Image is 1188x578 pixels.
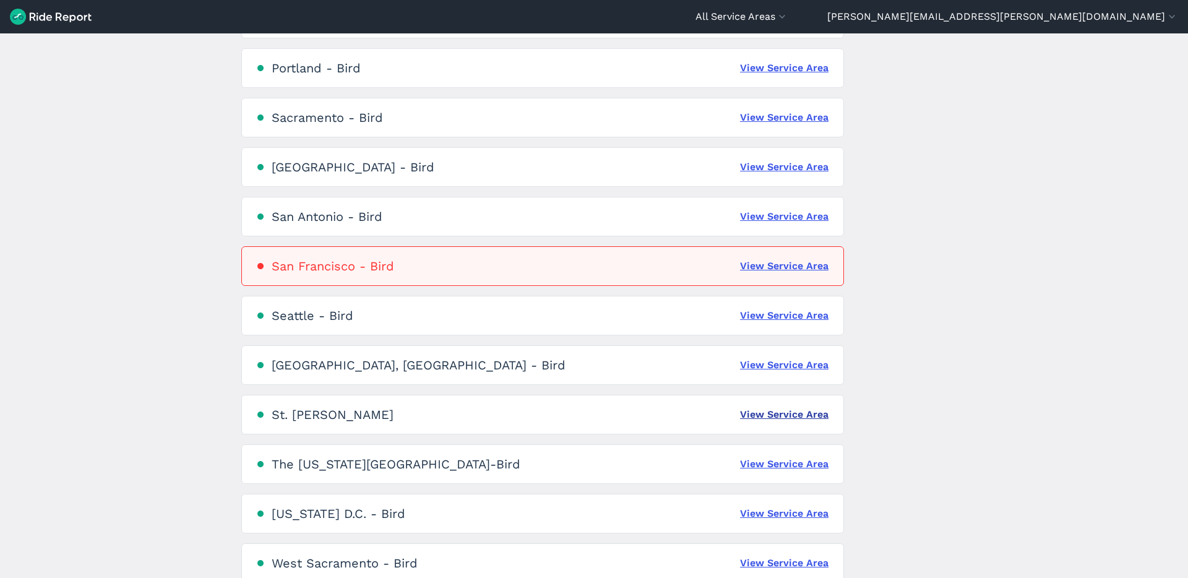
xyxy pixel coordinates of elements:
img: Ride Report [10,9,92,25]
div: San Francisco - Bird [272,259,394,274]
div: [US_STATE] D.C. - Bird [272,506,405,521]
button: All Service Areas [695,9,788,24]
div: [GEOGRAPHIC_DATA], [GEOGRAPHIC_DATA] - Bird [272,358,566,373]
a: View Service Area [740,506,829,521]
a: View Service Area [740,61,829,75]
div: Seattle - Bird [272,308,353,323]
button: [PERSON_NAME][EMAIL_ADDRESS][PERSON_NAME][DOMAIN_NAME] [827,9,1178,24]
a: View Service Area [740,209,829,224]
div: San Antonio - Bird [272,209,382,224]
div: Sacramento - Bird [272,110,383,125]
a: View Service Area [740,457,829,472]
a: View Service Area [740,358,829,373]
div: West Sacramento - Bird [272,556,418,571]
div: Portland - Bird [272,61,361,75]
a: View Service Area [740,110,829,125]
a: View Service Area [740,259,829,274]
a: View Service Area [740,308,829,323]
a: View Service Area [740,160,829,175]
div: [GEOGRAPHIC_DATA] - Bird [272,160,434,175]
div: The [US_STATE][GEOGRAPHIC_DATA]-Bird [272,457,520,472]
a: View Service Area [740,407,829,422]
div: St. [PERSON_NAME] [272,407,394,422]
a: View Service Area [740,556,829,571]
